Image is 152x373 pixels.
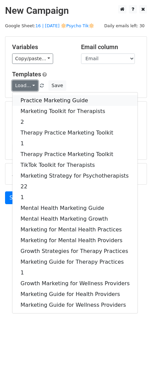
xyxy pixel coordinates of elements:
a: Daily emails left: 30 [102,23,147,28]
a: 1 [12,267,138,278]
h5: Email column [81,43,140,51]
a: 2 [12,117,138,127]
a: Marketing Guide for Wellness Providers [12,300,138,310]
a: Marketing Guide for Therapy Practices [12,257,138,267]
a: Marketing Strategy for Psychotherapists [12,171,138,181]
a: Practice Marketing Guide [12,95,138,106]
a: Therapy Practice Marketing Toolkit [12,149,138,160]
a: Load... [12,80,38,91]
span: Daily emails left: 30 [102,22,147,30]
a: Copy/paste... [12,53,53,64]
a: Mental Health Marketing Growth [12,214,138,224]
h2: New Campaign [5,5,147,16]
iframe: Chat Widget [118,341,152,373]
a: 1 [12,138,138,149]
a: Marketing for Mental Health Practices [12,224,138,235]
a: 22 [12,181,138,192]
a: Growth Strategies for Therapy Practices [12,246,138,257]
a: TikTok Toolkit for Therapists [12,160,138,171]
small: Google Sheet: [5,23,94,28]
h5: Variables [12,43,71,51]
a: Marketing Toolkit for Therapists [12,106,138,117]
a: Growth Marketing for Wellness Providers [12,278,138,289]
button: Save [48,80,66,91]
a: 1 [12,192,138,203]
a: Marketing Guide for Health Providers [12,289,138,300]
a: 16 | [DATE] 🔆Psycho Tik🔆 [35,23,94,28]
a: Mental Health Marketing Guide [12,203,138,214]
a: Marketing for Mental Health Providers [12,235,138,246]
a: Therapy Practice Marketing Toolkit [12,127,138,138]
a: Templates [12,71,41,78]
a: Send [5,191,27,204]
